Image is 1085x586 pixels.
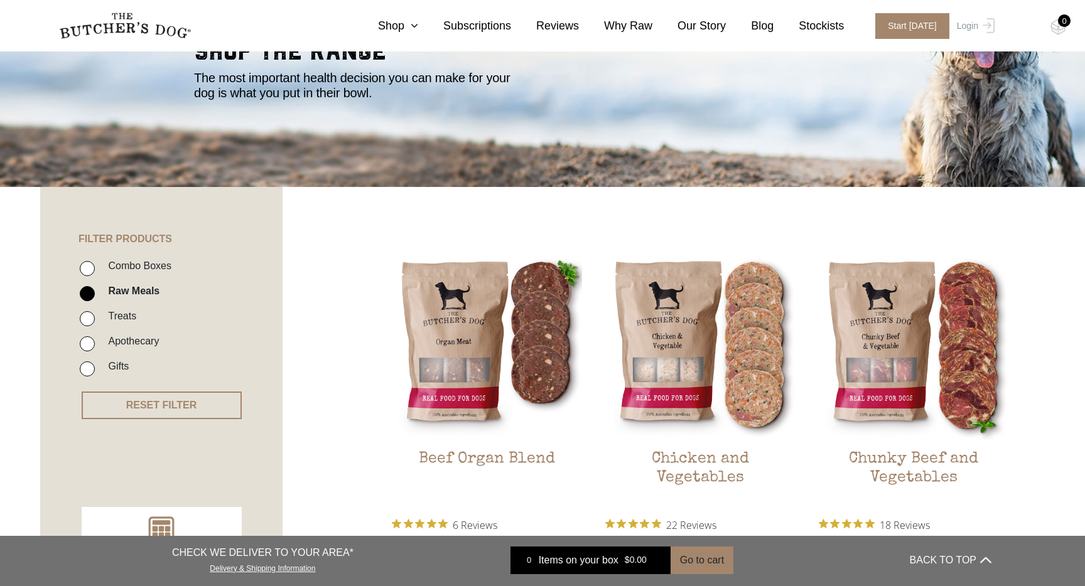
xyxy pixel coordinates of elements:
[511,18,579,35] a: Reviews
[392,250,582,440] img: Beef Organ Blend
[579,18,652,35] a: Why Raw
[520,554,539,567] div: 0
[875,13,949,39] span: Start [DATE]
[194,70,527,100] p: The most important health decision you can make for your dog is what you put in their bowl.
[605,250,796,440] img: Chicken and Vegetables
[453,515,497,534] span: 6 Reviews
[102,307,136,324] label: Treats
[625,555,647,565] bdi: 0.00
[539,553,618,568] span: Items on your box
[863,13,954,39] a: Start [DATE]
[819,250,1009,440] img: Chunky Beef and Vegetables
[510,546,671,574] a: 0 Items on your box $0.00
[194,39,891,70] h2: shop the range
[605,450,796,509] h2: Chicken and Vegetables
[625,555,630,565] span: $
[102,333,159,349] label: Apothecary
[954,13,995,39] a: Login
[210,561,315,573] a: Delivery & Shipping Information
[392,515,497,534] button: Rated 5 out of 5 stars from 6 reviews. Jump to reviews.
[102,257,171,274] label: Combo Boxes
[392,450,582,509] h2: Beef Organ Blend
[82,392,242,419] button: RESET FILTER
[819,250,1009,509] a: Chunky Beef and VegetablesChunky Beef and Vegetables
[102,282,159,299] label: Raw Meals
[819,450,1009,509] h2: Chunky Beef and Vegetables
[605,250,796,509] a: Chicken and VegetablesChicken and Vegetables
[102,358,129,375] label: Gifts
[392,250,582,509] a: Beef Organ BlendBeef Organ Blend
[774,18,844,35] a: Stockists
[652,18,726,35] a: Our Story
[40,187,283,245] h4: FILTER PRODUCTS
[666,515,716,534] span: 22 Reviews
[726,18,774,35] a: Blog
[880,515,930,534] span: 18 Reviews
[671,546,733,574] button: Go to cart
[353,18,418,35] a: Shop
[1058,14,1071,27] div: 0
[605,515,716,534] button: Rated 4.9 out of 5 stars from 22 reviews. Jump to reviews.
[910,545,991,575] button: BACK TO TOP
[819,515,930,534] button: Rated 5 out of 5 stars from 18 reviews. Jump to reviews.
[172,545,354,560] p: CHECK WE DELIVER TO YOUR AREA*
[418,18,511,35] a: Subscriptions
[1050,19,1066,35] img: TBD_Cart-Empty.png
